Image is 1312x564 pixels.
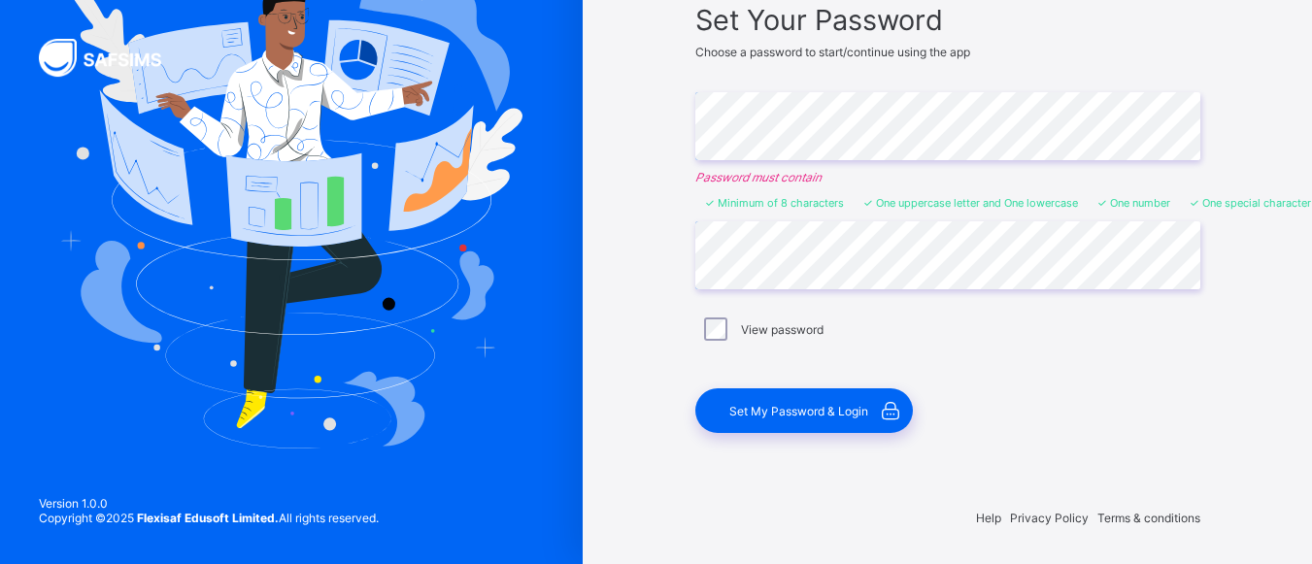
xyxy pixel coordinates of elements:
span: Choose a password to start/continue using the app [695,45,970,59]
li: One special character [1190,196,1311,210]
span: Set Your Password [695,3,1200,37]
em: Password must contain [695,170,1200,184]
span: Privacy Policy [1010,511,1089,525]
label: View password [741,322,824,337]
li: One uppercase letter and One lowercase [863,196,1078,210]
span: Help [976,511,1001,525]
img: SAFSIMS Logo [39,39,185,77]
li: Minimum of 8 characters [705,196,844,210]
span: Version 1.0.0 [39,496,379,511]
span: Terms & conditions [1097,511,1200,525]
span: Set My Password & Login [729,404,868,418]
span: Copyright © 2025 All rights reserved. [39,511,379,525]
li: One number [1097,196,1170,210]
strong: Flexisaf Edusoft Limited. [137,511,279,525]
